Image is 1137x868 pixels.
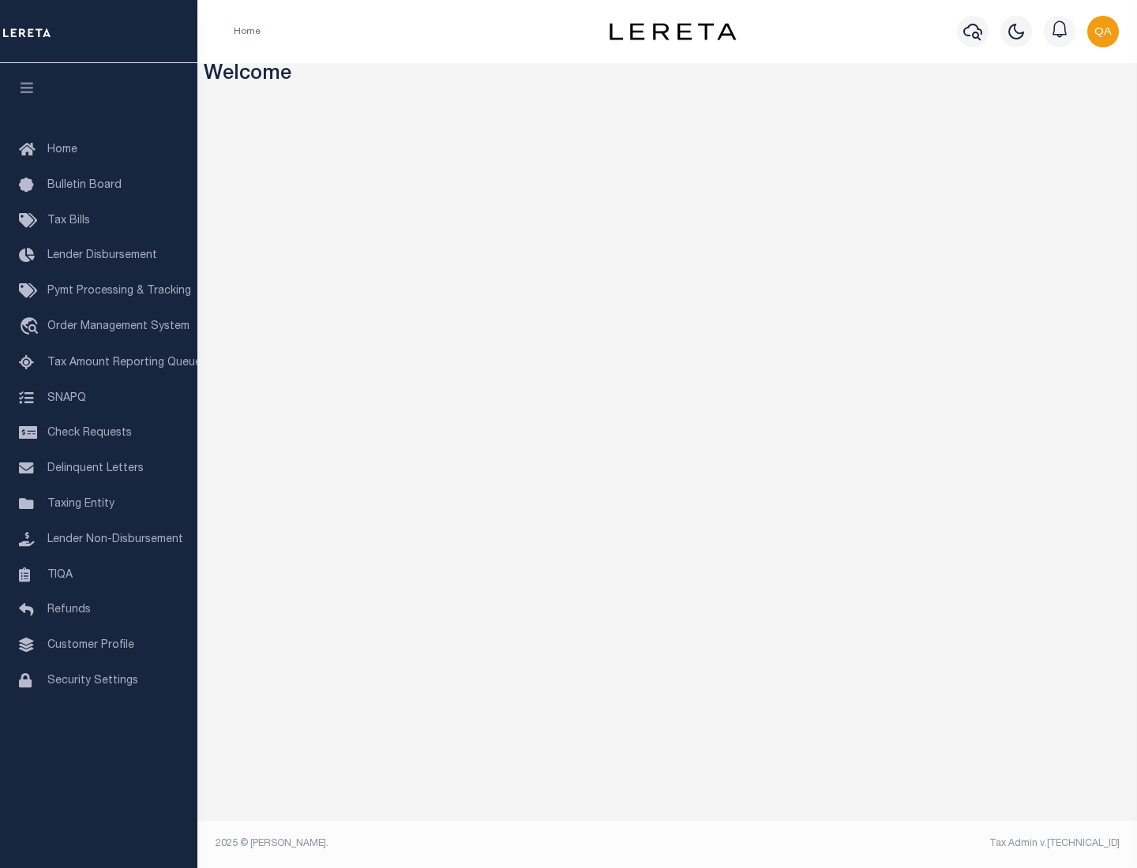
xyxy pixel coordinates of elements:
span: Lender Non-Disbursement [47,534,183,545]
div: Tax Admin v.[TECHNICAL_ID] [679,836,1120,851]
span: Home [47,144,77,155]
span: Refunds [47,604,91,615]
h3: Welcome [204,63,1131,88]
img: svg+xml;base64,PHN2ZyB4bWxucz0iaHR0cDovL3d3dy53My5vcmcvMjAwMC9zdmciIHBvaW50ZXItZXZlbnRzPSJub25lIi... [1087,16,1119,47]
i: travel_explore [19,317,44,338]
span: Customer Profile [47,640,134,651]
span: Taxing Entity [47,499,114,510]
span: Check Requests [47,428,132,439]
span: Bulletin Board [47,180,122,191]
span: Tax Bills [47,215,90,226]
li: Home [234,24,261,39]
span: Tax Amount Reporting Queue [47,357,201,369]
span: Order Management System [47,321,189,332]
span: Delinquent Letters [47,463,144,474]
span: Lender Disbursement [47,250,157,261]
img: logo-dark.svg [610,23,736,40]
span: SNAPQ [47,392,86,403]
span: TIQA [47,569,73,580]
span: Pymt Processing & Tracking [47,286,191,297]
span: Security Settings [47,675,138,687]
div: 2025 © [PERSON_NAME]. [204,836,668,851]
